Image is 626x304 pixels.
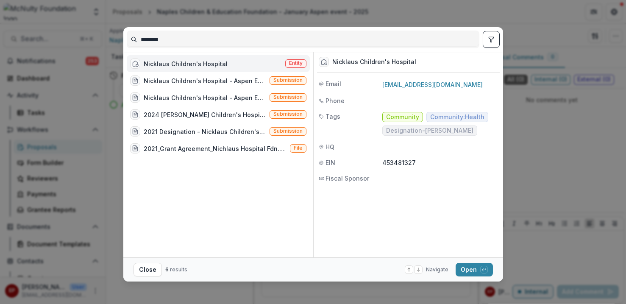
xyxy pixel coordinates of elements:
div: 2024 [PERSON_NAME] Children's Hospital [144,110,266,119]
p: 453481327 [382,158,498,167]
span: Phone [326,96,345,105]
div: Nicklaus Children's Hospital - Aspen Event - 2025 (Inkind donation (payment from [PERSON_NAME])) [144,93,266,102]
div: Nicklaus Children's Hospital [144,59,228,68]
span: Submission [273,111,303,117]
div: 2021_Grant Agreement_Nichlaus Hospital Fdn.pdf [144,144,287,153]
div: 2021 Designation - Nicklaus Children's Hospital-12/10/2021-12/10/2024 [144,127,266,136]
span: results [170,266,187,273]
span: Entity [289,60,303,66]
span: Submission [273,128,303,134]
span: Email [326,79,341,88]
span: Submission [273,77,303,83]
span: 6 [165,266,169,273]
button: toggle filters [483,31,500,48]
span: Designation-[PERSON_NAME] [386,127,473,134]
div: Nicklaus Children's Hospital - Aspen Event 2024 (In-kind contribution for [DATE] Fundraiser Event) [144,76,266,85]
span: Community:Health [430,114,484,121]
span: Submission [273,94,303,100]
span: File [294,145,303,151]
span: EIN [326,158,335,167]
button: Open [456,263,493,276]
span: Community [386,114,419,121]
span: HQ [326,142,334,151]
span: Navigate [426,266,448,273]
span: Tags [326,112,340,121]
a: [EMAIL_ADDRESS][DOMAIN_NAME] [382,81,483,88]
span: Fiscal Sponsor [326,174,369,183]
div: Nicklaus Children's Hospital [332,59,416,66]
button: Close [134,263,162,276]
